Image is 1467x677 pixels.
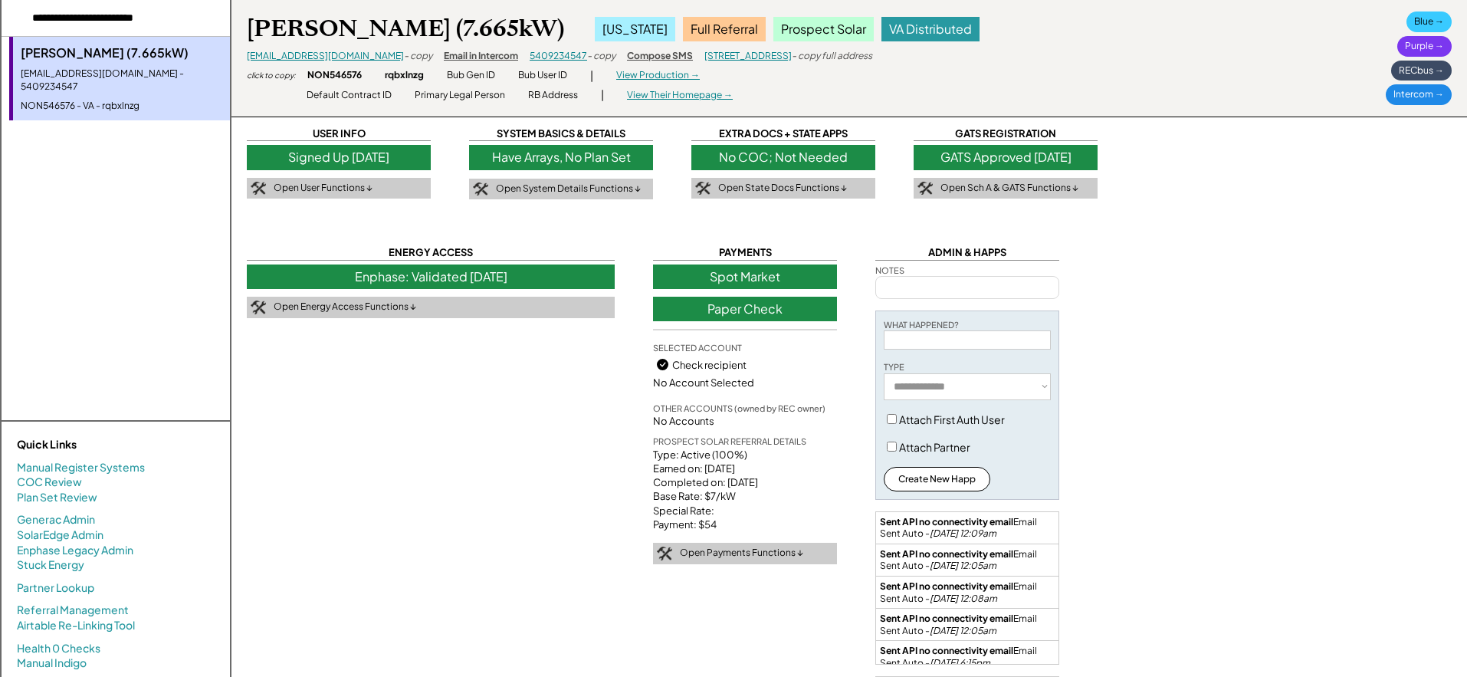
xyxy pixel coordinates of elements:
img: tool-icon.png [251,301,266,314]
div: [US_STATE] [595,17,675,41]
label: Attach First Auth User [899,412,1005,426]
a: Generac Admin [17,512,95,527]
a: Manual Register Systems [17,460,145,475]
div: Enphase: Validated [DATE] [247,265,615,289]
div: [EMAIL_ADDRESS][DOMAIN_NAME] - 5409234547 [21,67,222,94]
div: Intercom → [1386,84,1452,105]
img: tool-icon.png [695,182,711,196]
img: tool-icon.png [657,547,672,560]
button: Create New Happ [884,467,990,491]
div: No Account Selected [653,376,837,389]
a: Plan Set Review [17,490,97,505]
div: - copy full address [792,50,872,63]
a: 5409234547 [530,50,587,61]
div: GATS REGISTRATION [914,127,1098,141]
div: Paper Check [653,297,837,321]
div: No COC; Not Needed [691,145,875,169]
div: SYSTEM BASICS & DETAILS [469,127,653,141]
div: ADMIN & HAPPS [875,245,1059,260]
div: Open User Functions ↓ [274,182,372,195]
div: Check recipient [672,358,747,372]
div: NON546576 - VA - rqbxlnzg [21,100,222,113]
div: RB Address [528,89,578,102]
div: Bub Gen ID [447,69,495,82]
div: Primary Legal Person [415,89,505,102]
div: | [590,68,593,84]
a: [STREET_ADDRESS] [704,50,792,61]
em: [DATE] 12:08am [930,593,997,604]
div: GATS Approved [DATE] [914,145,1098,169]
div: NON546576 [307,69,362,82]
em: [DATE] 6:15pm [930,657,990,669]
em: [DATE] 12:05am [930,625,996,636]
div: Email Sent Auto - [880,613,1055,636]
div: - copy [587,50,615,63]
div: Spot Market [653,265,837,289]
div: Type: Active (100%) Earned on: [DATE] Completed on: [DATE] Base Rate: $7/kW Special Rate: Payment... [653,448,837,531]
img: tool-icon.png [917,182,933,196]
div: Default Contract ID [307,89,392,102]
div: Compose SMS [627,50,693,63]
div: Open Energy Access Functions ↓ [274,301,416,314]
div: Email Sent Auto - [880,645,1055,669]
div: ENERGY ACCESS [247,245,615,260]
div: rqbxlnzg [385,69,424,82]
img: tool-icon.png [251,182,266,196]
div: Quick Links [17,437,170,452]
a: Stuck Energy [17,557,84,573]
strong: Sent API no connectivity email [880,613,1013,624]
div: Bub User ID [518,69,567,82]
div: Prospect Solar [773,17,874,41]
a: [EMAIL_ADDRESS][DOMAIN_NAME] [247,50,404,61]
label: Attach Partner [899,440,970,454]
div: USER INFO [247,127,431,141]
div: Signed Up [DATE] [247,145,431,169]
div: Email in Intercom [444,50,518,63]
div: Full Referral [683,17,766,41]
div: Open System Details Functions ↓ [496,182,641,196]
a: SolarEdge Admin [17,527,103,543]
div: | [601,87,604,103]
div: Blue → [1406,12,1452,32]
strong: Sent API no connectivity email [880,548,1013,560]
div: WHAT HAPPENED? [884,319,959,330]
div: View Production → [616,69,700,82]
em: [DATE] 12:05am [930,560,996,571]
div: click to copy: [247,70,296,81]
div: [PERSON_NAME] (7.665kW) [21,44,222,61]
strong: Sent API no connectivity email [880,516,1013,527]
div: [PERSON_NAME] (7.665kW) [247,14,564,44]
div: Email Sent Auto - [880,548,1055,572]
div: Email Sent Auto - [880,516,1055,540]
div: TYPE [884,361,904,373]
a: Enphase Legacy Admin [17,543,133,558]
div: Open Sch A & GATS Functions ↓ [940,182,1078,195]
div: PAYMENTS [653,245,837,260]
div: Open State Docs Functions ↓ [718,182,847,195]
a: COC Review [17,475,82,490]
div: Have Arrays, No Plan Set [469,145,653,169]
div: EXTRA DOCS + STATE APPS [691,127,875,141]
a: Manual Indigo [17,656,87,671]
div: Email Sent Auto - [880,580,1055,604]
div: NOTES [875,265,904,276]
a: Health 0 Checks [17,641,100,656]
div: No Accounts [653,414,714,428]
div: PROSPECT SOLAR REFERRAL DETAILS [653,435,806,447]
div: - copy [404,50,432,63]
div: RECbus → [1391,61,1452,81]
div: OTHER ACCOUNTS (owned by REC owner) [653,403,825,414]
div: Open Payments Functions ↓ [680,547,803,560]
a: Partner Lookup [17,580,94,596]
em: [DATE] 12:09am [930,527,996,539]
a: Airtable Re-Linking Tool [17,618,135,633]
div: Purple → [1397,36,1452,57]
strong: Sent API no connectivity email [880,580,1013,592]
a: Referral Management [17,603,129,618]
div: SELECTED ACCOUNT [653,342,742,353]
div: View Their Homepage → [627,89,733,102]
div: VA Distributed [881,17,980,41]
strong: Sent API no connectivity email [880,645,1013,656]
img: tool-icon.png [473,182,488,196]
